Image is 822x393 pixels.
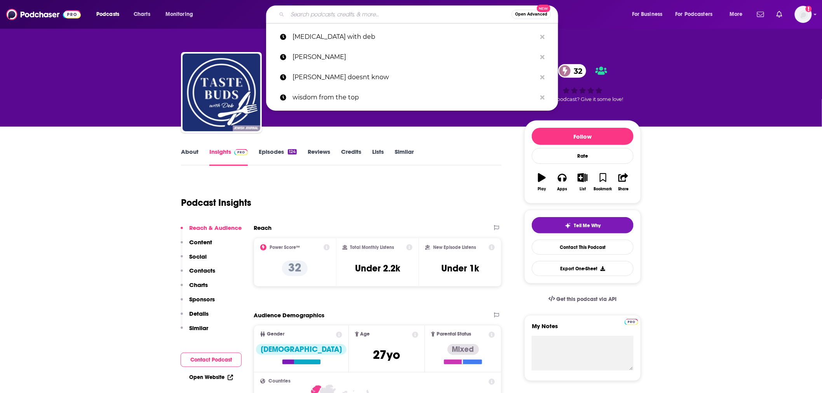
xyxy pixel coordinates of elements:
button: Play [532,168,552,196]
a: Pro website [625,318,638,325]
div: Apps [557,187,568,191]
img: Podchaser - Follow, Share and Rate Podcasts [6,7,81,22]
label: My Notes [532,322,634,336]
div: Search podcasts, credits, & more... [273,5,566,23]
span: For Business [632,9,663,20]
span: Logged in as hmill [795,6,812,23]
div: Play [538,187,546,191]
div: Bookmark [594,187,612,191]
span: Podcasts [96,9,119,20]
span: Good podcast? Give it some love! [542,96,623,102]
div: 124 [288,149,297,155]
span: Parental Status [437,332,471,337]
img: Podchaser Pro [625,319,638,325]
p: Sponsors [189,296,215,303]
button: Bookmark [593,168,613,196]
button: Reach & Audience [181,224,242,238]
h3: Under 2.2k [355,263,400,274]
button: open menu [160,8,203,21]
button: Sponsors [181,296,215,310]
img: Taste Buds With Deb [183,54,260,131]
button: Export One-Sheet [532,261,634,276]
span: Get this podcast via API [557,296,617,303]
h3: Under 1k [441,263,479,274]
a: 32 [558,64,586,78]
p: Charts [189,281,208,289]
div: Mixed [448,344,479,355]
a: Episodes124 [259,148,297,166]
button: Open AdvancedNew [512,10,551,19]
p: Similar [189,324,208,332]
span: More [730,9,743,20]
div: 32Good podcast? Give it some love! [524,59,641,107]
h2: Reach [254,224,272,231]
button: Follow [532,128,634,145]
p: Reach & Audience [189,224,242,231]
button: open menu [670,8,724,21]
span: Countries [268,379,291,384]
a: Contact This Podcast [532,240,634,255]
a: Open Website [189,374,233,381]
button: Social [181,253,207,267]
span: Age [360,332,370,337]
button: open menu [724,8,752,21]
div: List [580,187,586,191]
button: Show profile menu [795,6,812,23]
button: Content [181,238,212,253]
p: wisdom from the top [293,87,536,108]
a: Show notifications dropdown [754,8,767,21]
p: taste buds with deb [293,27,536,47]
div: Share [618,187,629,191]
img: tell me why sparkle [565,223,571,229]
button: Apps [552,168,572,196]
span: New [537,5,551,12]
input: Search podcasts, credits, & more... [287,8,512,21]
button: Charts [181,281,208,296]
div: Rate [532,148,634,164]
div: [DEMOGRAPHIC_DATA] [256,344,347,355]
button: List [573,168,593,196]
a: InsightsPodchaser Pro [209,148,248,166]
a: About [181,148,199,166]
p: Details [189,310,209,317]
h2: New Episode Listens [433,245,476,250]
a: [MEDICAL_DATA] with deb [266,27,558,47]
a: [PERSON_NAME] [266,47,558,67]
h2: Total Monthly Listens [350,245,394,250]
a: Similar [395,148,414,166]
button: open menu [91,8,129,21]
h2: Power Score™ [270,245,300,250]
p: Social [189,253,207,260]
button: tell me why sparkleTell Me Why [532,217,634,233]
span: Monitoring [165,9,193,20]
button: open menu [627,8,672,21]
a: Show notifications dropdown [773,8,785,21]
button: Details [181,310,209,324]
a: wisdom from the top [266,87,558,108]
a: Get this podcast via API [542,290,623,309]
img: User Profile [795,6,812,23]
button: Similar [181,324,208,339]
p: hasan minhaj [293,47,536,67]
span: For Podcasters [676,9,713,20]
span: Open Advanced [515,12,547,16]
a: Credits [341,148,361,166]
a: [PERSON_NAME] doesnt know [266,67,558,87]
span: Charts [134,9,150,20]
h1: Podcast Insights [181,197,251,209]
p: Contacts [189,267,215,274]
img: Podchaser Pro [234,149,248,155]
button: Share [613,168,634,196]
p: Content [189,238,212,246]
a: Charts [129,8,155,21]
span: Gender [267,332,284,337]
p: 32 [282,261,308,276]
span: Tell Me Why [574,223,601,229]
span: 32 [566,64,586,78]
p: hasan minhaj doesnt know [293,67,536,87]
svg: Add a profile image [806,6,812,12]
button: Contacts [181,267,215,281]
h2: Audience Demographics [254,311,324,319]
